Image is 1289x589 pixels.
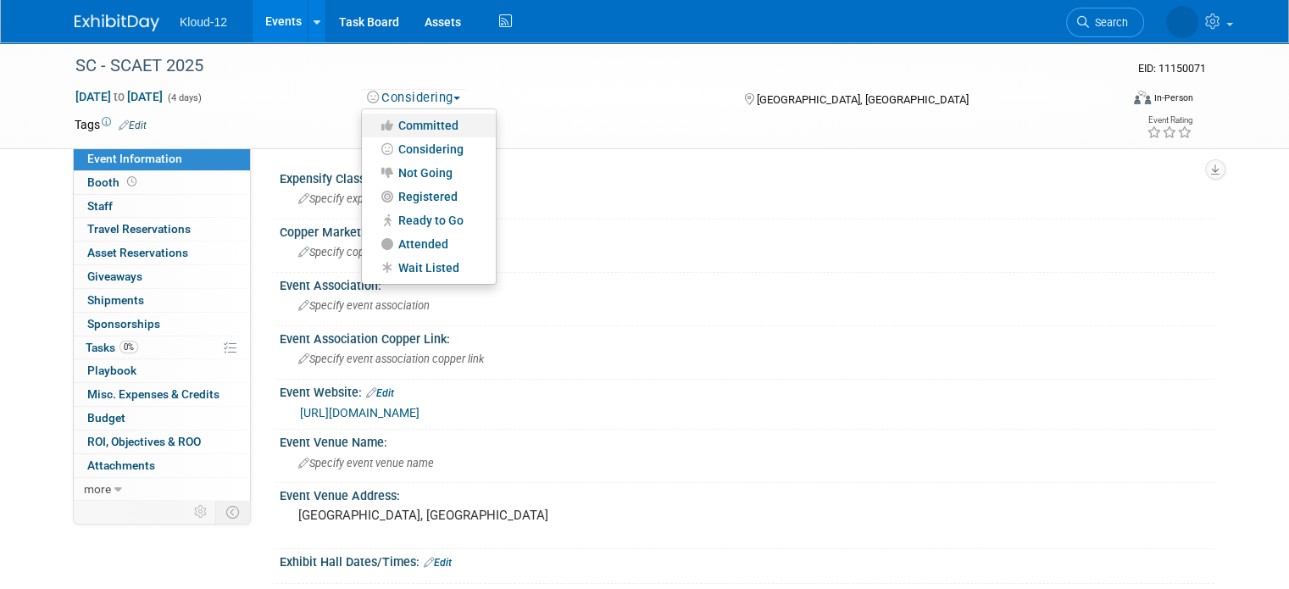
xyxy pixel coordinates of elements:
[300,406,419,420] a: [URL][DOMAIN_NAME]
[87,175,140,189] span: Booth
[1153,92,1193,104] div: In-Person
[298,353,484,365] span: Specify event association copper link
[74,313,250,336] a: Sponsorships
[362,256,496,280] a: Wait Listed
[361,89,467,107] button: Considering
[69,51,1098,81] div: SC - SCAET 2025
[298,299,430,312] span: Specify event association
[280,549,1214,571] div: Exhibit Hall Dates/Times:
[362,137,496,161] a: Considering
[74,478,250,501] a: more
[87,387,219,401] span: Misc. Expenses & Credits
[74,431,250,453] a: ROI, Objectives & ROO
[280,326,1214,347] div: Event Association Copper Link:
[119,119,147,131] a: Edit
[298,246,447,258] span: Specify copper marketing tag
[280,430,1214,451] div: Event Venue Name:
[362,232,496,256] a: Attended
[180,15,227,29] span: Kloud-12
[362,208,496,232] a: Ready to Go
[366,387,394,399] a: Edit
[74,289,250,312] a: Shipments
[87,199,113,213] span: Staff
[111,90,127,103] span: to
[87,222,191,236] span: Travel Reservations
[186,501,216,523] td: Personalize Event Tab Strip
[298,192,419,205] span: Specify expensify class
[87,317,160,331] span: Sponsorships
[74,195,250,218] a: Staff
[75,89,164,104] span: [DATE] [DATE]
[87,411,125,425] span: Budget
[947,8,1025,37] a: Search
[1028,88,1193,114] div: Event Format
[298,508,651,523] pre: [GEOGRAPHIC_DATA], [GEOGRAPHIC_DATA]
[87,293,144,307] span: Shipments
[1134,91,1151,104] img: Format-Inperson.png
[86,341,138,354] span: Tasks
[362,161,496,185] a: Not Going
[1138,62,1206,75] span: Event ID: 11150071
[280,219,1214,241] div: Copper Marketing Tag:
[74,147,250,170] a: Event Information
[280,483,1214,504] div: Event Venue Address:
[74,383,250,406] a: Misc. Expenses & Credits
[119,341,138,353] span: 0%
[166,92,202,103] span: (4 days)
[74,218,250,241] a: Travel Reservations
[87,458,155,472] span: Attachments
[84,482,111,496] span: more
[74,265,250,288] a: Giveaways
[87,246,188,259] span: Asset Reservations
[124,175,140,188] span: Booth not reserved yet
[87,435,201,448] span: ROI, Objectives & ROO
[87,152,182,165] span: Event Information
[74,359,250,382] a: Playbook
[216,501,251,523] td: Toggle Event Tabs
[75,14,159,31] img: ExhibitDay
[87,364,136,377] span: Playbook
[280,273,1214,294] div: Event Association:
[1147,116,1192,125] div: Event Rating
[280,380,1214,402] div: Event Website:
[280,166,1214,187] div: Expensify Class:
[75,116,147,133] td: Tags
[1047,9,1198,28] img: Gabriela Bravo-Chigwere
[362,185,496,208] a: Registered
[298,457,434,470] span: Specify event venue name
[757,93,969,106] span: [GEOGRAPHIC_DATA], [GEOGRAPHIC_DATA]
[74,407,250,430] a: Budget
[74,171,250,194] a: Booth
[74,242,250,264] a: Asset Reservations
[74,454,250,477] a: Attachments
[424,557,452,569] a: Edit
[74,336,250,359] a: Tasks0%
[970,16,1009,29] span: Search
[362,114,496,137] a: Committed
[87,269,142,283] span: Giveaways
